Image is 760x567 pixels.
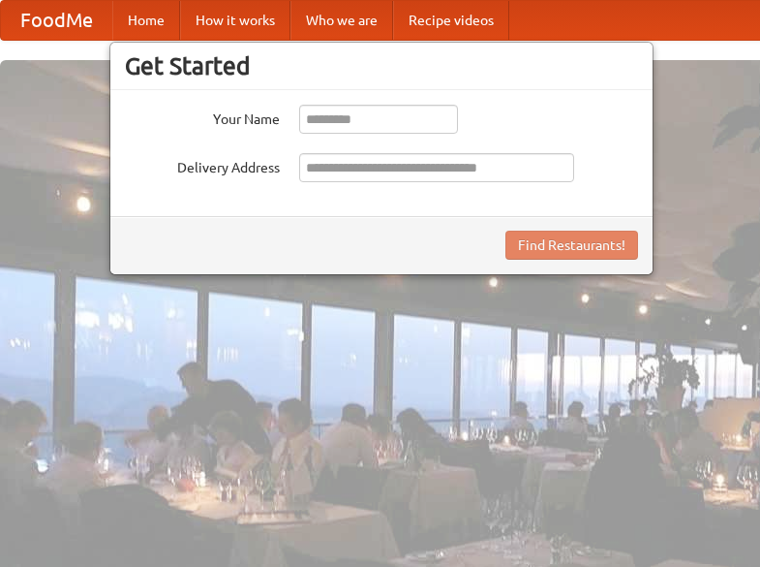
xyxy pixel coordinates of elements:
[112,1,180,40] a: Home
[393,1,509,40] a: Recipe videos
[125,105,280,129] label: Your Name
[125,153,280,177] label: Delivery Address
[1,1,112,40] a: FoodMe
[180,1,290,40] a: How it works
[505,231,638,260] button: Find Restaurants!
[290,1,393,40] a: Who we are
[125,51,638,80] h3: Get Started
